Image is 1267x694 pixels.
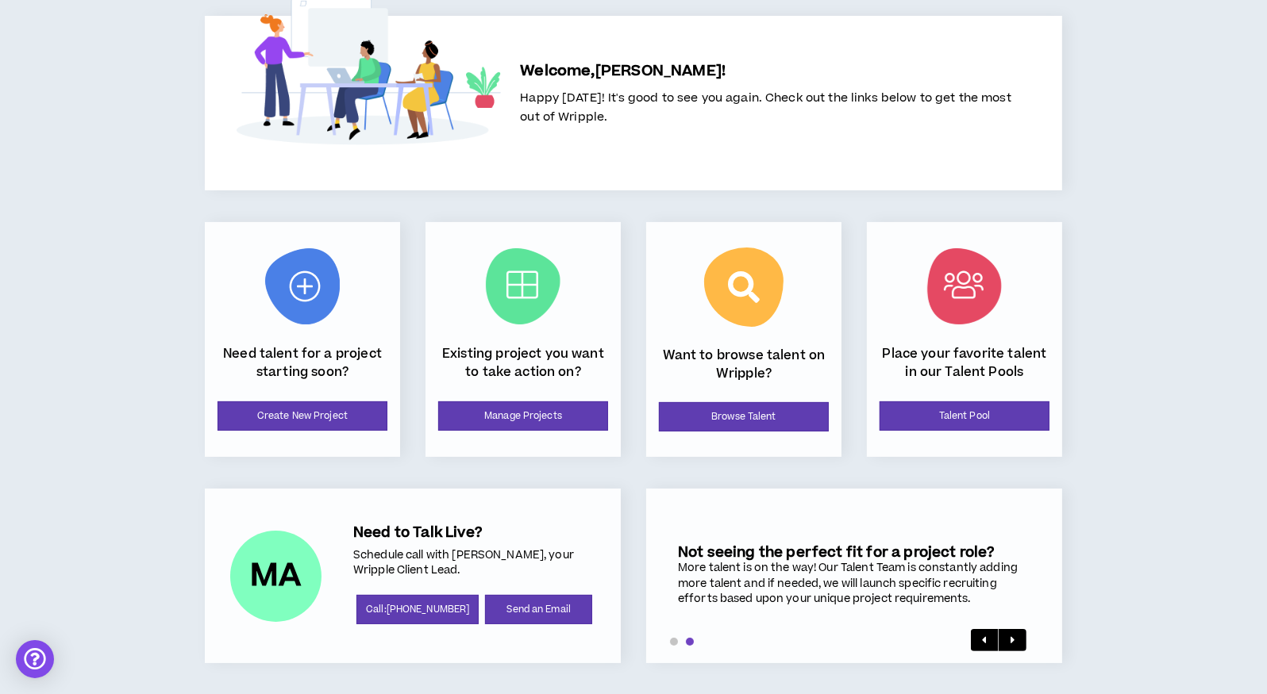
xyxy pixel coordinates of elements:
a: Browse Talent [659,402,829,431]
a: Manage Projects [438,401,608,431]
p: Existing project you want to take action on? [438,345,608,381]
p: Need talent for a project starting soon? [218,345,387,381]
img: Current Projects [486,248,560,324]
h5: Not seeing the perfect fit for a project role? [678,544,1030,561]
a: Create New Project [218,401,387,431]
a: Send an Email [485,595,592,624]
div: More talent is on the way! Our Talent Team is constantly adding more talent and if needed, we wil... [678,561,1030,608]
p: Schedule call with [PERSON_NAME], your Wripple Client Lead. [353,548,595,579]
div: Mason A. [230,531,322,622]
div: MA [250,561,302,591]
p: Want to browse talent on Wripple? [659,347,829,382]
img: Talent Pool [927,248,1002,324]
h5: Welcome, [PERSON_NAME] ! [520,60,1011,82]
h5: Need to Talk Live? [353,524,595,541]
span: Happy [DATE]! It's good to see you again. Check out the links below to get the most out of Wripple. [520,90,1011,125]
a: Call:[PHONE_NUMBER] [356,595,479,624]
img: New Project [265,248,340,324]
a: Talent Pool [880,401,1049,431]
div: Open Intercom Messenger [16,640,54,678]
p: Place your favorite talent in our Talent Pools [880,345,1049,381]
